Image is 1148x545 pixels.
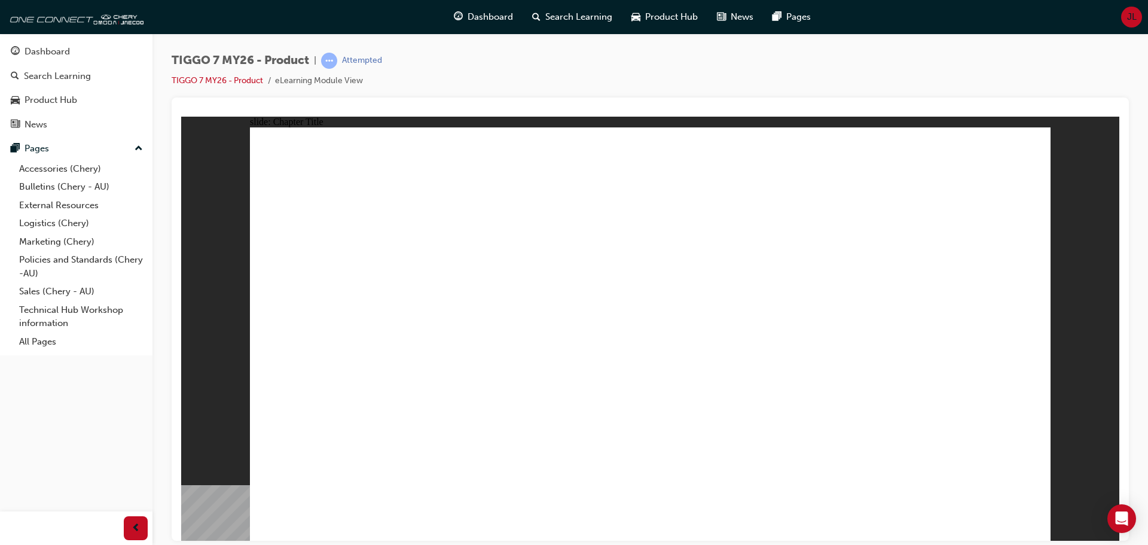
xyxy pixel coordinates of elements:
[5,138,148,160] button: Pages
[14,333,148,351] a: All Pages
[773,10,781,25] span: pages-icon
[25,93,77,107] div: Product Hub
[132,521,141,536] span: prev-icon
[14,214,148,233] a: Logistics (Chery)
[5,41,148,63] a: Dashboard
[321,53,337,69] span: learningRecordVerb_ATTEMPT-icon
[14,160,148,178] a: Accessories (Chery)
[14,282,148,301] a: Sales (Chery - AU)
[5,38,148,138] button: DashboardSearch LearningProduct HubNews
[342,55,382,66] div: Attempted
[731,10,753,24] span: News
[5,89,148,111] a: Product Hub
[468,10,513,24] span: Dashboard
[275,74,363,88] li: eLearning Module View
[14,251,148,282] a: Policies and Standards (Chery -AU)
[11,144,20,154] span: pages-icon
[11,71,19,82] span: search-icon
[25,118,47,132] div: News
[11,120,20,130] span: news-icon
[763,5,820,29] a: pages-iconPages
[6,5,143,29] img: oneconnect
[5,114,148,136] a: News
[5,65,148,87] a: Search Learning
[622,5,707,29] a: car-iconProduct Hub
[444,5,523,29] a: guage-iconDashboard
[631,10,640,25] span: car-icon
[1107,504,1136,533] div: Open Intercom Messenger
[24,69,91,83] div: Search Learning
[14,178,148,196] a: Bulletins (Chery - AU)
[707,5,763,29] a: news-iconNews
[172,75,263,86] a: TIGGO 7 MY26 - Product
[11,47,20,57] span: guage-icon
[11,95,20,106] span: car-icon
[454,10,463,25] span: guage-icon
[545,10,612,24] span: Search Learning
[14,196,148,215] a: External Resources
[786,10,811,24] span: Pages
[1127,10,1137,24] span: JL
[14,301,148,333] a: Technical Hub Workshop information
[645,10,698,24] span: Product Hub
[25,142,49,156] div: Pages
[314,54,316,68] span: |
[717,10,726,25] span: news-icon
[25,45,70,59] div: Dashboard
[532,10,541,25] span: search-icon
[172,54,309,68] span: TIGGO 7 MY26 - Product
[1121,7,1142,28] button: JL
[14,233,148,251] a: Marketing (Chery)
[135,141,143,157] span: up-icon
[523,5,622,29] a: search-iconSearch Learning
